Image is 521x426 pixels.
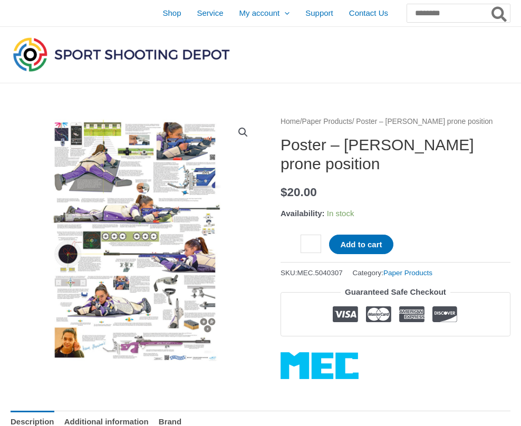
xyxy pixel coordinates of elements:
h1: Poster – [PERSON_NAME] prone position [281,135,510,173]
a: Paper Products [383,269,432,277]
button: Search [489,4,510,22]
bdi: 20.00 [281,186,317,199]
nav: Breadcrumb [281,115,510,129]
span: Category: [353,266,433,279]
input: Product quantity [301,235,321,253]
a: View full-screen image gallery [234,123,253,142]
a: Paper Products [302,118,352,125]
span: In stock [327,209,354,218]
img: Sport Shooting Depot [11,35,232,74]
legend: Guaranteed Safe Checkout [341,285,450,299]
span: $ [281,186,287,199]
a: MEC [281,352,359,379]
img: Poster - Ivana Maksimovic prone position [11,115,260,365]
button: Add to cart [329,235,393,254]
span: Availability: [281,209,325,218]
span: SKU: [281,266,343,279]
span: MEC.5040307 [297,269,342,277]
a: Home [281,118,300,125]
